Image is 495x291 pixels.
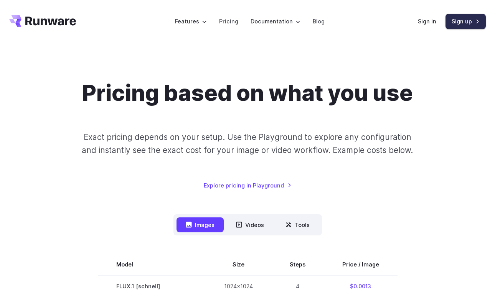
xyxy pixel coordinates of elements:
th: Model [98,254,206,275]
th: Price / Image [324,254,398,275]
label: Documentation [251,17,300,26]
p: Exact pricing depends on your setup. Use the Playground to explore any configuration and instantl... [81,131,414,156]
th: Size [206,254,271,275]
th: Steps [271,254,324,275]
label: Features [175,17,207,26]
a: Sign in [418,17,436,26]
a: Explore pricing in Playground [204,181,292,190]
a: Go to / [9,15,76,27]
a: Sign up [445,14,486,29]
a: Blog [313,17,325,26]
button: Videos [227,217,273,232]
button: Tools [276,217,319,232]
h1: Pricing based on what you use [82,80,413,106]
a: Pricing [219,17,238,26]
button: Images [177,217,224,232]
